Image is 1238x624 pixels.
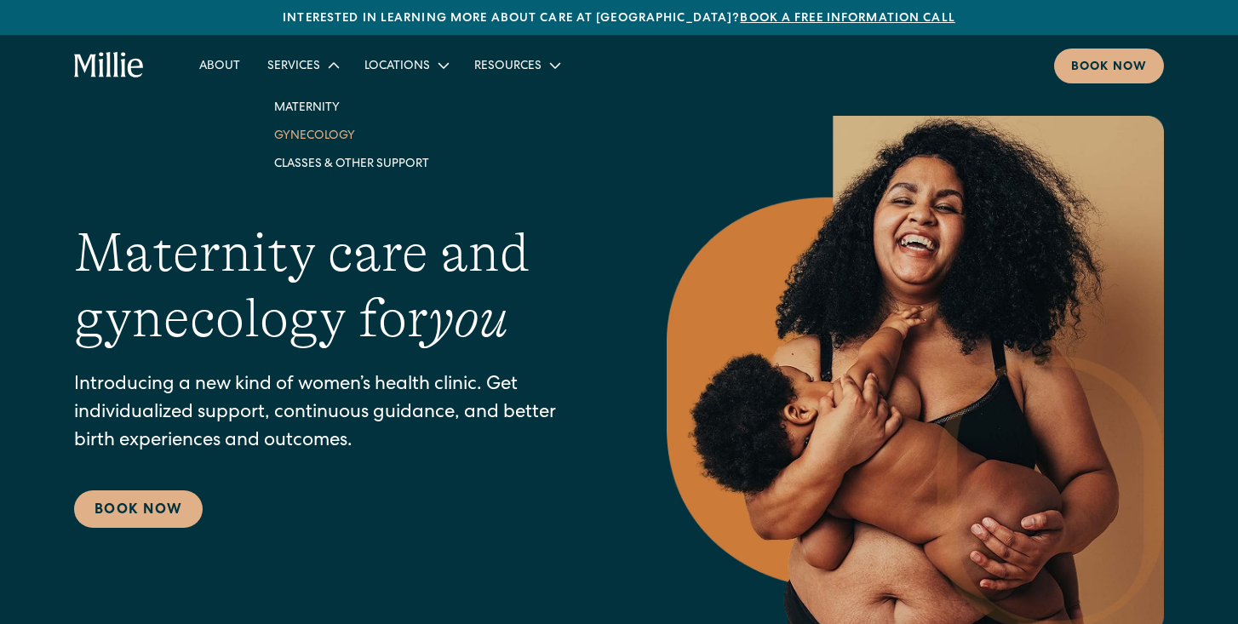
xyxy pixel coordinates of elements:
[474,58,542,76] div: Resources
[74,372,599,456] p: Introducing a new kind of women’s health clinic. Get individualized support, continuous guidance,...
[261,149,443,177] a: Classes & Other Support
[74,490,203,528] a: Book Now
[186,51,254,79] a: About
[261,121,443,149] a: Gynecology
[267,58,320,76] div: Services
[254,51,351,79] div: Services
[428,288,508,349] em: you
[1071,59,1147,77] div: Book now
[351,51,461,79] div: Locations
[74,220,599,352] h1: Maternity care and gynecology for
[364,58,430,76] div: Locations
[1054,49,1164,83] a: Book now
[740,13,954,25] a: Book a free information call
[74,52,145,79] a: home
[461,51,572,79] div: Resources
[261,93,443,121] a: Maternity
[254,79,450,191] nav: Services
